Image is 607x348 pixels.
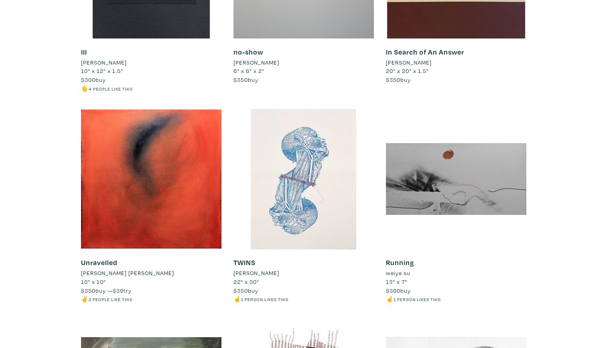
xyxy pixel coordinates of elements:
span: $39 [113,287,124,294]
li: [PERSON_NAME] [233,58,279,67]
span: $360 [386,287,400,294]
a: In Search of An Answer [386,47,464,57]
a: weiye su [386,269,526,277]
a: no-show [233,47,263,57]
span: $350 [81,287,95,294]
span: 10" x 12" x 1.5" [81,67,123,75]
span: buy — try [81,287,132,294]
a: [PERSON_NAME] [81,58,221,67]
span: $300 [81,76,95,83]
a: [PERSON_NAME] [233,269,374,277]
li: [PERSON_NAME] [81,58,127,67]
span: 13" x 7" [386,278,407,285]
span: 6" x 6" x 2" [233,67,264,75]
li: ☝️ [233,295,374,303]
span: buy [386,287,411,294]
li: [PERSON_NAME] [PERSON_NAME] [81,269,174,277]
a: III [81,47,87,57]
span: $350 [386,76,400,83]
li: ✌️ [81,295,221,303]
span: 20" x 20" x 1.5" [386,67,429,75]
span: 10" x 10" [81,278,106,285]
a: [PERSON_NAME] [386,58,526,67]
small: 1 person likes this [394,296,441,302]
small: 2 people like this [89,296,132,302]
li: [PERSON_NAME] [386,58,432,67]
span: $350 [233,76,248,83]
li: ☝️ [386,295,526,303]
a: Unravelled [81,258,118,267]
li: 🖐️ [81,84,221,93]
li: weiye su [386,269,410,277]
a: [PERSON_NAME] [PERSON_NAME] [81,269,221,277]
span: buy [386,76,411,83]
small: 4 people like this [89,86,133,92]
span: 22" x 30" [233,278,259,285]
span: buy [233,287,258,294]
li: [PERSON_NAME] [233,269,279,277]
span: buy [81,76,106,83]
a: TWINS [233,258,256,267]
a: Running [386,258,414,267]
small: 1 person likes this [241,296,288,302]
a: [PERSON_NAME] [233,58,374,67]
span: buy [233,76,258,83]
span: $350 [233,287,248,294]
